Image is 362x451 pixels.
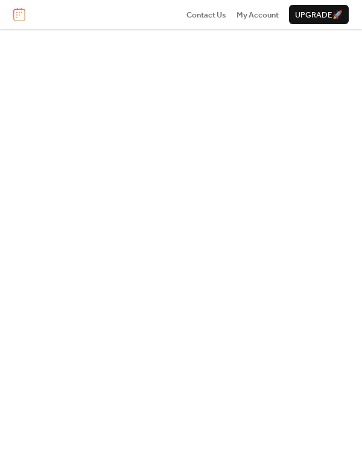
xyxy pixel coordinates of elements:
[186,8,226,21] a: Contact Us
[13,8,25,21] img: logo
[237,9,279,21] span: My Account
[186,9,226,21] span: Contact Us
[237,8,279,21] a: My Account
[289,5,349,24] button: Upgrade🚀
[295,9,343,21] span: Upgrade 🚀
